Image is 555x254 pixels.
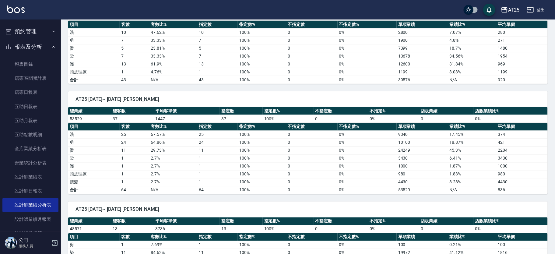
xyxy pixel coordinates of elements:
th: 指定數% [238,123,286,131]
th: 指定數 [220,217,263,225]
th: 平均單價 [496,21,548,29]
td: 0 [286,154,338,162]
td: 13 [120,60,149,68]
td: 280 [496,28,548,36]
td: 0 % [338,178,397,186]
th: 平均單價 [496,233,548,241]
td: 0 % [338,162,397,170]
td: 100% [238,76,286,84]
a: 全店業績分析表 [2,142,58,156]
th: 總業績 [68,217,111,225]
td: 2204 [496,146,548,154]
th: 指定數% [238,233,286,241]
th: 店販業績 [419,107,474,115]
th: 平均客單價 [154,107,220,115]
th: 店販業績 [419,217,474,225]
td: 100 % [263,115,314,123]
td: 7.07 % [448,28,497,36]
td: 24 [197,139,238,146]
td: 100 % [238,178,286,186]
td: 9340 [397,131,448,139]
button: AT25 [498,4,522,16]
td: 100 % [238,131,286,139]
td: 100 % [238,52,286,60]
th: 不指定數 [314,217,368,225]
td: 421 [496,139,548,146]
td: 7 [120,52,149,60]
td: N/A [448,76,497,84]
td: 3.03 % [448,68,497,76]
td: 0 [286,28,338,36]
td: 3430 [496,154,548,162]
table: a dense table [68,21,548,84]
td: 護 [68,162,120,170]
td: N/A [448,186,497,194]
td: 64 [197,186,238,194]
td: 剪 [68,139,120,146]
th: 指定數% [263,217,314,225]
td: 29.73 % [149,146,198,154]
p: 服務人員 [19,243,50,249]
td: 980 [397,170,448,178]
th: 客數比% [149,233,198,241]
td: 洗 [68,28,120,36]
td: 920 [496,76,548,84]
td: 23.81 % [149,44,198,52]
a: 互助日報表 [2,100,58,114]
th: 單項業績 [397,233,448,241]
td: 8.28 % [448,178,497,186]
th: 總客數 [111,217,154,225]
td: 0 [286,131,338,139]
td: 0 % [473,115,548,123]
th: 客數 [120,21,149,29]
td: 47.62 % [149,28,198,36]
td: 100 % [238,60,286,68]
td: 1199 [496,68,548,76]
a: 報表目錄 [2,57,58,71]
td: 0 [419,225,474,233]
th: 指定數% [263,107,314,115]
table: a dense table [68,217,548,233]
td: 0 % [338,170,397,178]
span: AT25 [DATE]~ [DATE] [PERSON_NAME] [76,206,540,213]
th: 指定數 [197,233,238,241]
th: 指定數% [238,21,286,29]
th: 不指定數% [338,233,397,241]
td: 0 [286,60,338,68]
td: 4430 [397,178,448,186]
a: 設計師日報表 [2,184,58,198]
td: 43 [197,76,238,84]
td: 11 [120,146,149,154]
td: 2.7 % [149,178,198,186]
td: 0 % [338,28,397,36]
td: 64.86 % [149,139,198,146]
td: 5 [120,44,149,52]
td: 0 [286,162,338,170]
td: 1 [120,162,149,170]
th: 不指定% [368,217,419,225]
td: 1 [120,178,149,186]
td: 0 % [473,225,548,233]
td: 0 [419,115,474,123]
td: 100 % [263,225,314,233]
th: 指定數 [197,21,238,29]
td: 7 [197,52,238,60]
td: 100 % [238,28,286,36]
td: 48571 [68,225,111,233]
td: 24249 [397,146,448,154]
img: Logo [7,5,25,13]
th: 不指定數 [314,107,368,115]
td: 1480 [496,44,548,52]
td: 13 [197,60,238,68]
span: AT25 [DATE]~ [DATE] [PERSON_NAME] [76,96,540,102]
td: 67.57 % [149,131,198,139]
td: 護 [68,60,120,68]
td: 0 % [338,68,397,76]
td: 0 [286,44,338,52]
td: 7399 [397,44,448,52]
td: 0 [286,170,338,178]
td: 1199 [397,68,448,76]
a: 互助點數明細 [2,128,58,142]
td: 1 [120,68,149,76]
td: 洗 [68,131,120,139]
